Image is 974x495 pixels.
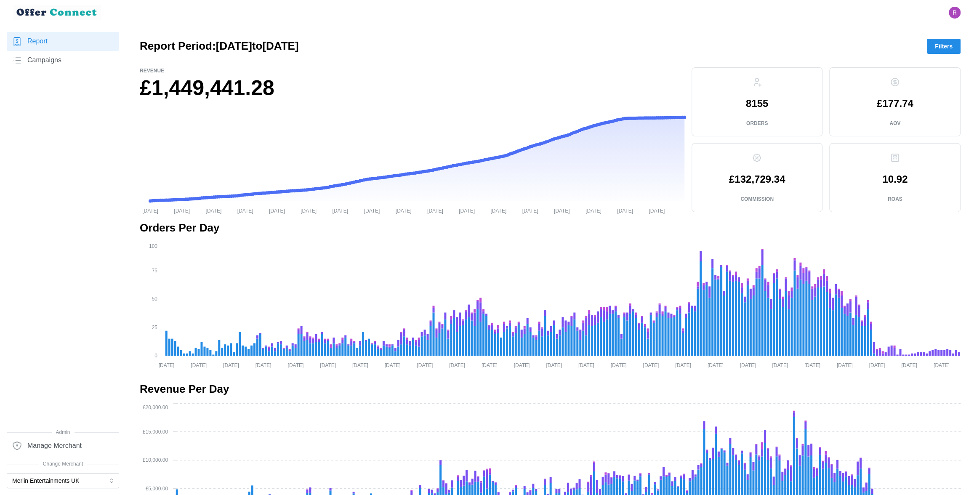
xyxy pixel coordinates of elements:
[490,208,506,213] tspan: [DATE]
[152,268,158,274] tspan: 75
[152,325,158,330] tspan: 25
[27,55,61,66] span: Campaigns
[269,208,285,213] tspan: [DATE]
[617,208,633,213] tspan: [DATE]
[332,208,348,213] tspan: [DATE]
[708,362,724,368] tspan: [DATE]
[554,208,570,213] tspan: [DATE]
[427,208,443,213] tspan: [DATE]
[364,208,380,213] tspan: [DATE]
[237,208,253,213] tspan: [DATE]
[27,441,82,451] span: Manage Merchant
[901,362,917,368] tspan: [DATE]
[140,382,961,397] h2: Revenue Per Day
[140,75,685,102] h1: £1,449,441.28
[149,243,157,249] tspan: 100
[649,208,665,213] tspan: [DATE]
[643,362,659,368] tspan: [DATE]
[143,405,168,410] tspan: £20,000.00
[882,174,907,184] p: 10.92
[140,221,961,235] h2: Orders Per Day
[869,362,885,368] tspan: [DATE]
[140,39,298,53] h2: Report Period: [DATE] to [DATE]
[223,362,239,368] tspan: [DATE]
[417,362,433,368] tspan: [DATE]
[514,362,530,368] tspan: [DATE]
[578,362,594,368] tspan: [DATE]
[675,362,691,368] tspan: [DATE]
[7,460,119,468] span: Change Merchant
[255,362,271,368] tspan: [DATE]
[142,208,158,213] tspan: [DATE]
[7,473,119,488] button: Merlin Entertainments UK
[888,196,902,203] p: ROAS
[772,362,788,368] tspan: [DATE]
[935,39,953,53] span: Filters
[143,429,168,435] tspan: £15,000.00
[546,362,562,368] tspan: [DATE]
[320,362,336,368] tspan: [DATE]
[740,362,756,368] tspan: [DATE]
[7,32,119,51] a: Report
[385,362,401,368] tspan: [DATE]
[191,362,207,368] tspan: [DATE]
[746,98,768,109] p: 8155
[146,486,168,492] tspan: £5,000.00
[396,208,412,213] tspan: [DATE]
[837,362,853,368] tspan: [DATE]
[301,208,317,213] tspan: [DATE]
[927,39,961,54] button: Filters
[740,196,774,203] p: Commission
[159,362,175,368] tspan: [DATE]
[206,208,222,213] tspan: [DATE]
[585,208,601,213] tspan: [DATE]
[949,7,961,19] img: Ryan Gribben
[7,436,119,455] a: Manage Merchant
[140,67,685,75] p: Revenue
[352,362,368,368] tspan: [DATE]
[27,36,48,47] span: Report
[746,120,768,127] p: Orders
[154,353,157,359] tspan: 0
[877,98,913,109] p: £177.74
[449,362,465,368] tspan: [DATE]
[7,51,119,70] a: Campaigns
[934,362,950,368] tspan: [DATE]
[287,362,303,368] tspan: [DATE]
[13,5,101,20] img: loyalBe Logo
[804,362,820,368] tspan: [DATE]
[889,120,900,127] p: AOV
[949,7,961,19] button: Open user button
[143,457,168,463] tspan: £10,000.00
[7,428,119,436] span: Admin
[482,362,498,368] tspan: [DATE]
[174,208,190,213] tspan: [DATE]
[152,296,158,302] tspan: 50
[522,208,538,213] tspan: [DATE]
[611,362,627,368] tspan: [DATE]
[459,208,475,213] tspan: [DATE]
[729,174,785,184] p: £132,729.34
